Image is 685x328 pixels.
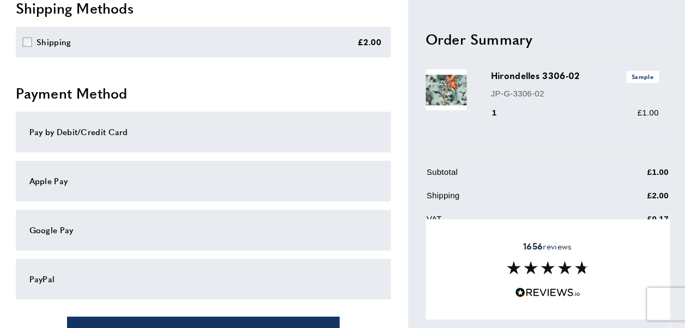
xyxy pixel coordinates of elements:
[427,213,592,234] td: VAT
[515,287,580,297] img: Reviews.io 5 stars
[16,83,391,103] h2: Payment Method
[426,29,670,49] h2: Order Summary
[29,174,377,187] div: Apple Pay
[523,241,572,252] span: reviews
[593,213,669,234] td: £0.17
[491,107,512,120] div: 1
[491,70,659,83] h3: Hirondelles 3306-02
[491,87,659,100] p: JP-G-3306-02
[626,71,659,83] span: Sample
[357,35,382,48] div: £2.00
[593,166,669,187] td: £1.00
[427,166,592,187] td: Subtotal
[593,190,669,211] td: £2.00
[426,70,466,111] img: Hirondelles 3306-02
[29,125,377,138] div: Pay by Debit/Credit Card
[29,223,377,236] div: Google Pay
[37,35,71,48] div: Shipping
[523,240,543,252] strong: 1656
[29,272,377,286] div: PayPal
[507,261,589,274] img: Reviews section
[637,108,658,118] span: £1.00
[427,190,592,211] td: Shipping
